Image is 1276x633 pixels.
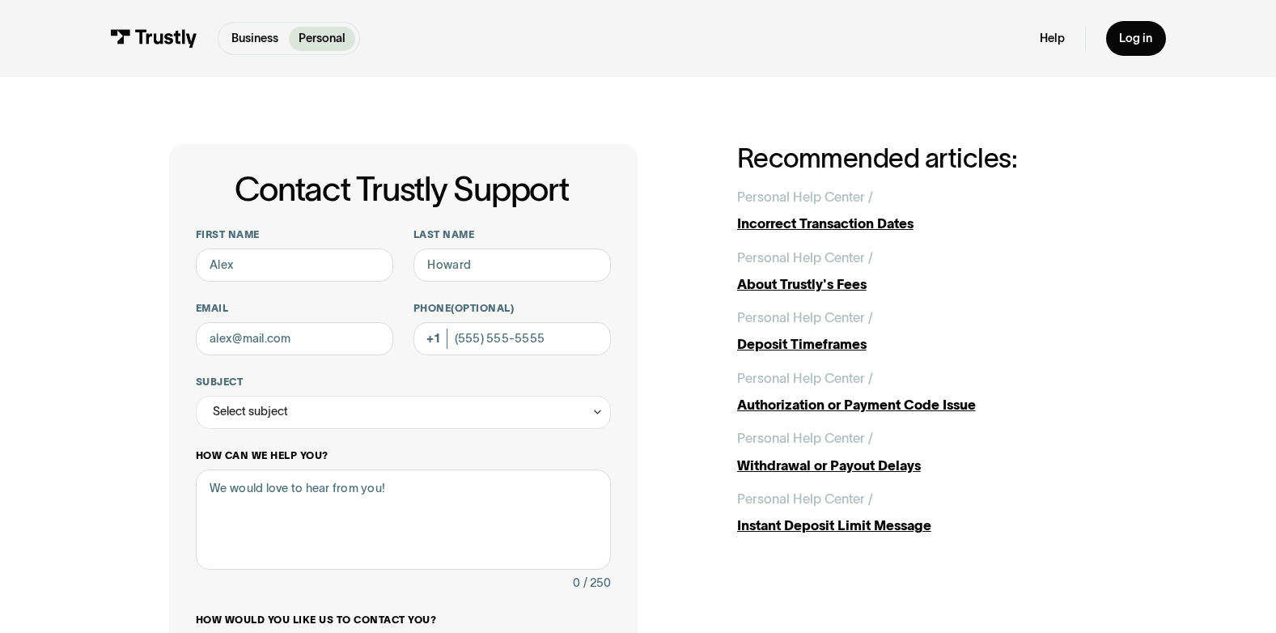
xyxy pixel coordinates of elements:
a: Personal Help Center /Withdrawal or Payout Delays [737,428,1108,475]
label: Last name [413,228,611,242]
a: Personal Help Center /Deposit Timeframes [737,308,1108,355]
div: Personal Help Center / [737,428,873,448]
a: Personal Help Center /Authorization or Payment Code Issue [737,368,1108,415]
div: Withdrawal or Payout Delays [737,456,1108,476]
div: Personal Help Center / [737,187,873,207]
a: Personal Help Center /Instant Deposit Limit Message [737,489,1108,536]
div: Select subject [213,401,288,422]
input: Howard [413,249,611,282]
span: (Optional) [451,303,514,313]
label: Email [196,302,393,316]
img: Trustly Logo [110,29,197,48]
div: Instant Deposit Limit Message [737,516,1108,536]
div: Deposit Timeframes [737,334,1108,355]
a: Help [1040,31,1065,46]
div: Personal Help Center / [737,368,873,389]
div: Authorization or Payment Code Issue [737,395,1108,415]
div: Personal Help Center / [737,248,873,268]
label: Subject [196,376,612,389]
a: Business [222,27,289,51]
div: About Trustly's Fees [737,274,1108,295]
label: Phone [413,302,611,316]
h2: Recommended articles: [737,144,1108,173]
div: Personal Help Center / [737,489,873,509]
div: Select subject [196,396,612,429]
p: Personal [299,30,345,48]
p: Business [231,30,278,48]
div: Log in [1119,31,1152,46]
a: Log in [1106,21,1166,57]
label: How can we help you? [196,449,612,463]
a: Personal Help Center /Incorrect Transaction Dates [737,187,1108,234]
div: Personal Help Center / [737,308,873,328]
label: First name [196,228,393,242]
div: 0 [573,573,580,593]
input: Alex [196,249,393,282]
input: alex@mail.com [196,322,393,355]
label: How would you like us to contact you? [196,614,612,627]
h1: Contact Trustly Support [193,171,612,208]
input: (555) 555-5555 [413,322,611,355]
a: Personal Help Center /About Trustly's Fees [737,248,1108,295]
a: Personal [289,27,356,51]
div: / 250 [583,573,611,593]
div: Incorrect Transaction Dates [737,214,1108,234]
